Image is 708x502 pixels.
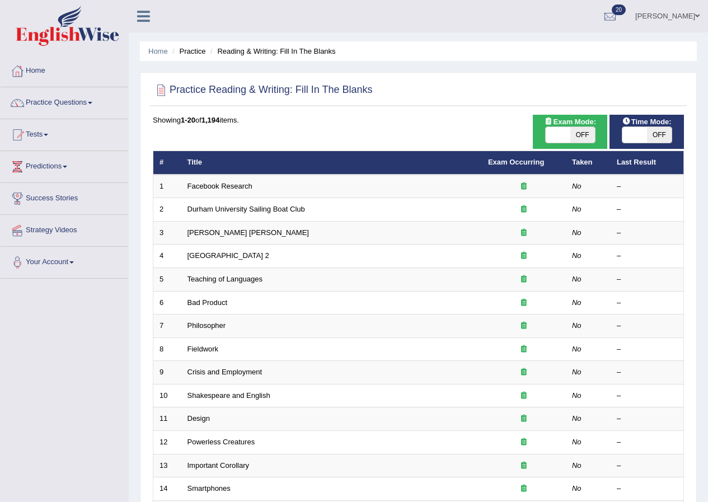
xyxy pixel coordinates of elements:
a: Tests [1,119,128,147]
a: Powerless Creatures [187,438,255,446]
a: Shakespeare and English [187,391,270,400]
span: Exam Mode: [540,116,601,128]
a: [GEOGRAPHIC_DATA] 2 [187,251,269,260]
b: 1,194 [201,116,220,124]
td: 8 [153,337,181,361]
div: – [617,321,677,331]
div: – [617,251,677,261]
em: No [572,275,582,283]
em: No [572,391,582,400]
div: Exam occurring question [488,367,560,378]
a: Success Stories [1,183,128,211]
h2: Practice Reading & Writing: Fill In The Blanks [153,82,373,98]
div: – [617,298,677,308]
div: Exam occurring question [488,391,560,401]
th: # [153,151,181,175]
li: Practice [170,46,205,57]
a: Strategy Videos [1,215,128,243]
div: Exam occurring question [488,274,560,285]
a: Exam Occurring [488,158,544,166]
em: No [572,251,582,260]
div: Exam occurring question [488,228,560,238]
a: Facebook Research [187,182,252,190]
a: Important Corollary [187,461,250,470]
em: No [572,321,582,330]
b: 1-20 [181,116,195,124]
a: Fieldwork [187,345,219,353]
div: – [617,437,677,448]
td: 11 [153,407,181,431]
div: – [617,414,677,424]
td: 4 [153,245,181,268]
div: – [617,181,677,192]
div: Exam occurring question [488,298,560,308]
div: – [617,228,677,238]
li: Reading & Writing: Fill In The Blanks [208,46,335,57]
a: Durham University Sailing Boat Club [187,205,305,213]
em: No [572,228,582,237]
th: Taken [566,151,611,175]
td: 6 [153,291,181,315]
div: Exam occurring question [488,204,560,215]
div: – [617,367,677,378]
td: 1 [153,175,181,198]
a: Bad Product [187,298,228,307]
em: No [572,298,582,307]
div: Exam occurring question [488,251,560,261]
em: No [572,345,582,353]
em: No [572,484,582,492]
a: Practice Questions [1,87,128,115]
td: 10 [153,384,181,407]
td: 5 [153,268,181,292]
div: Exam occurring question [488,321,560,331]
div: Exam occurring question [488,437,560,448]
div: Exam occurring question [488,344,560,355]
span: Time Mode: [618,116,676,128]
a: Predictions [1,151,128,179]
th: Last Result [611,151,684,175]
td: 3 [153,221,181,245]
em: No [572,182,582,190]
em: No [572,205,582,213]
th: Title [181,151,482,175]
a: [PERSON_NAME] [PERSON_NAME] [187,228,309,237]
div: Showing of items. [153,115,684,125]
div: – [617,461,677,471]
div: – [617,274,677,285]
td: 13 [153,454,181,477]
div: Exam occurring question [488,461,560,471]
span: OFF [647,127,672,143]
div: Exam occurring question [488,414,560,424]
div: Show exams occurring in exams [533,115,607,149]
td: 2 [153,198,181,222]
td: 7 [153,315,181,338]
div: – [617,391,677,401]
div: – [617,204,677,215]
a: Crisis and Employment [187,368,262,376]
div: – [617,344,677,355]
em: No [572,438,582,446]
a: Your Account [1,247,128,275]
em: No [572,461,582,470]
td: 9 [153,361,181,384]
div: – [617,484,677,494]
a: Home [148,47,168,55]
div: Exam occurring question [488,181,560,192]
a: Teaching of Languages [187,275,262,283]
a: Design [187,414,210,423]
td: 12 [153,430,181,454]
div: Exam occurring question [488,484,560,494]
td: 14 [153,477,181,501]
a: Philosopher [187,321,226,330]
span: OFF [570,127,595,143]
em: No [572,414,582,423]
span: 20 [612,4,626,15]
a: Home [1,55,128,83]
a: Smartphones [187,484,231,492]
em: No [572,368,582,376]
